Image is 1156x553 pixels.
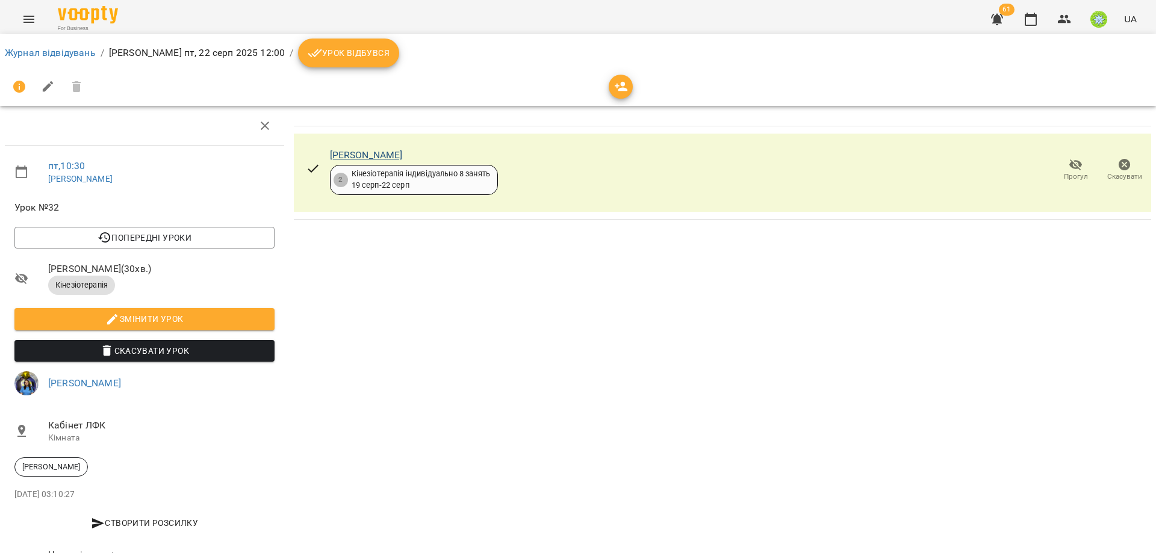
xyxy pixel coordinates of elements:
[24,230,265,245] span: Попередні уроки
[48,432,275,444] p: Кімната
[14,200,275,215] span: Урок №32
[101,46,104,60] li: /
[48,174,113,184] a: [PERSON_NAME]
[1119,8,1142,30] button: UA
[14,457,88,477] div: [PERSON_NAME]
[14,340,275,362] button: Скасувати Урок
[14,489,275,501] p: [DATE] 03:10:27
[1051,153,1100,187] button: Прогул
[14,5,43,34] button: Menu
[1100,153,1149,187] button: Скасувати
[15,462,87,472] span: [PERSON_NAME]
[19,516,270,530] span: Створити розсилку
[48,377,121,389] a: [PERSON_NAME]
[58,6,118,23] img: Voopty Logo
[308,46,390,60] span: Урок відбувся
[109,46,285,60] p: [PERSON_NAME] пт, 22 серп 2025 12:00
[298,39,399,67] button: Урок відбувся
[48,262,275,276] span: [PERSON_NAME] ( 30 хв. )
[58,25,118,32] span: For Business
[24,344,265,358] span: Скасувати Урок
[334,173,348,187] div: 2
[14,512,275,534] button: Створити розсилку
[1107,171,1142,182] span: Скасувати
[48,418,275,433] span: Кабінет ЛФК
[290,46,293,60] li: /
[24,312,265,326] span: Змінити урок
[352,168,490,191] div: Кінезіотерапія індивідуально 8 занять 19 серп - 22 серп
[1124,13,1137,25] span: UA
[1064,171,1088,182] span: Прогул
[5,47,96,58] a: Журнал відвідувань
[5,39,1151,67] nav: breadcrumb
[330,149,403,161] a: [PERSON_NAME]
[14,371,39,395] img: d1dec607e7f372b62d1bb04098aa4c64.jpeg
[48,160,85,171] a: пт , 10:30
[14,308,275,330] button: Змінити урок
[1090,11,1107,28] img: 8ec40acc98eb0e9459e318a00da59de5.jpg
[14,227,275,249] button: Попередні уроки
[48,280,115,291] span: Кінезіотерапія
[999,4,1015,16] span: 61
